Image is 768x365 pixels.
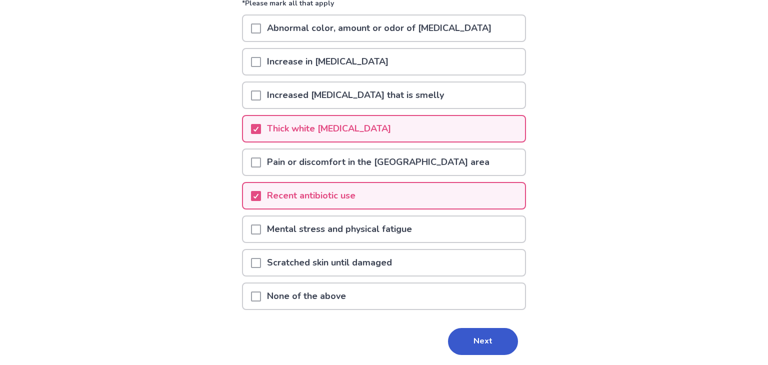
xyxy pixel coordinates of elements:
p: Increased [MEDICAL_DATA] that is smelly [261,82,450,108]
p: Abnormal color, amount or odor of [MEDICAL_DATA] [261,15,497,41]
p: Pain or discomfort in the [GEOGRAPHIC_DATA] area [261,149,495,175]
button: Next [448,328,518,355]
p: None of the above [261,283,352,309]
p: Scratched skin until damaged [261,250,398,275]
p: Recent antibiotic use [261,183,361,208]
p: Thick white [MEDICAL_DATA] [261,116,397,141]
p: Increase in [MEDICAL_DATA] [261,49,394,74]
p: Mental stress and physical fatigue [261,216,418,242]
